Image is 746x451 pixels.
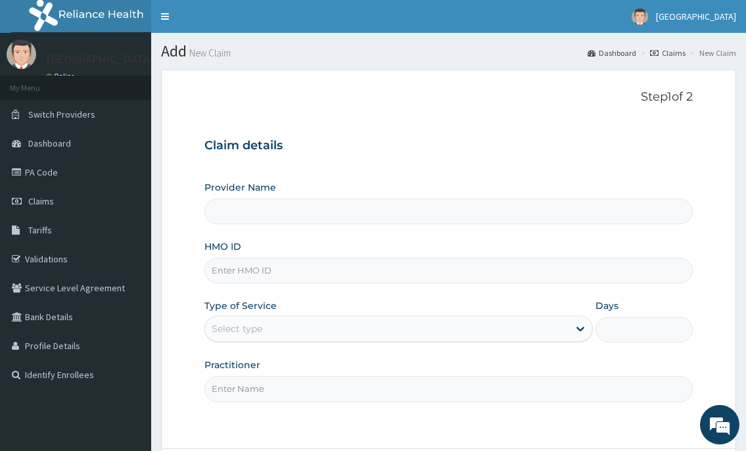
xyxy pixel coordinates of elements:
input: Enter Name [204,376,692,402]
small: New Claim [187,48,231,58]
label: Provider Name [204,181,276,194]
div: Select type [212,322,262,335]
input: Enter HMO ID [204,258,692,283]
li: New Claim [687,47,736,59]
h1: Add [161,43,736,60]
label: HMO ID [204,240,241,253]
p: [GEOGRAPHIC_DATA] [46,53,154,65]
a: Dashboard [588,47,636,59]
img: User Image [632,9,648,25]
p: Step 1 of 2 [204,90,692,105]
span: Switch Providers [28,108,95,120]
h3: Claim details [204,139,692,153]
span: [GEOGRAPHIC_DATA] [656,11,736,22]
a: Claims [650,47,686,59]
label: Practitioner [204,358,260,371]
span: Tariffs [28,224,52,236]
span: Claims [28,195,54,207]
label: Days [595,299,618,312]
span: Dashboard [28,137,71,149]
img: User Image [7,39,36,69]
a: Online [46,72,78,81]
label: Type of Service [204,299,277,312]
